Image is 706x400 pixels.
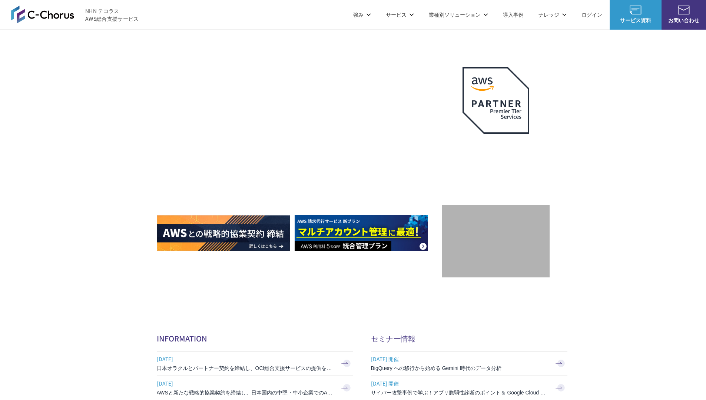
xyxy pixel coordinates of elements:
[581,11,602,19] a: ログイン
[371,389,549,396] h3: サイバー攻撃事例で学ぶ！アプリ脆弱性診断のポイント＆ Google Cloud セキュリティ対策
[678,6,690,14] img: お問い合わせ
[371,376,567,400] a: [DATE] 開催 サイバー攻撃事例で学ぶ！アプリ脆弱性診断のポイント＆ Google Cloud セキュリティ対策
[386,11,414,19] p: サービス
[662,16,706,24] span: お問い合わせ
[85,7,139,23] span: NHN テコラス AWS総合支援サービス
[157,389,335,396] h3: AWSと新たな戦略的協業契約を締結し、日本国内の中堅・中小企業でのAWS活用を加速
[371,333,567,344] h2: セミナー情報
[157,122,442,193] h1: AWS ジャーニーの 成功を実現
[610,16,662,24] span: サービス資料
[457,216,535,270] img: 契約件数
[295,215,428,251] img: AWS請求代行サービス 統合管理プラン
[157,353,335,364] span: [DATE]
[487,143,504,153] em: AWS
[371,353,549,364] span: [DATE] 開催
[429,11,488,19] p: 業種別ソリューション
[157,351,353,376] a: [DATE] 日本オラクルとパートナー契約を締結し、OCI総合支援サービスの提供を開始
[353,11,371,19] p: 強み
[157,378,335,389] span: [DATE]
[503,11,524,19] a: 導入事例
[157,376,353,400] a: [DATE] AWSと新たな戦略的協業契約を締結し、日本国内の中堅・中小企業でのAWS活用を加速
[157,82,442,114] p: AWSの導入からコスト削減、 構成・運用の最適化からデータ活用まで 規模や業種業態を問わない マネージドサービスで
[463,67,529,134] img: AWSプレミアティアサービスパートナー
[371,364,549,372] h3: BigQuery への移行から始める Gemini 時代のデータ分析
[454,143,538,171] p: 最上位プレミアティア サービスパートナー
[11,6,139,23] a: AWS総合支援サービス C-Chorus NHN テコラスAWS総合支援サービス
[11,6,74,23] img: AWS総合支援サービス C-Chorus
[630,6,642,14] img: AWS総合支援サービス C-Chorus サービス資料
[157,364,335,372] h3: 日本オラクルとパートナー契約を締結し、OCI総合支援サービスの提供を開始
[371,351,567,376] a: [DATE] 開催 BigQuery への移行から始める Gemini 時代のデータ分析
[157,333,353,344] h2: INFORMATION
[538,11,567,19] p: ナレッジ
[371,378,549,389] span: [DATE] 開催
[157,215,290,251] img: AWSとの戦略的協業契約 締結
